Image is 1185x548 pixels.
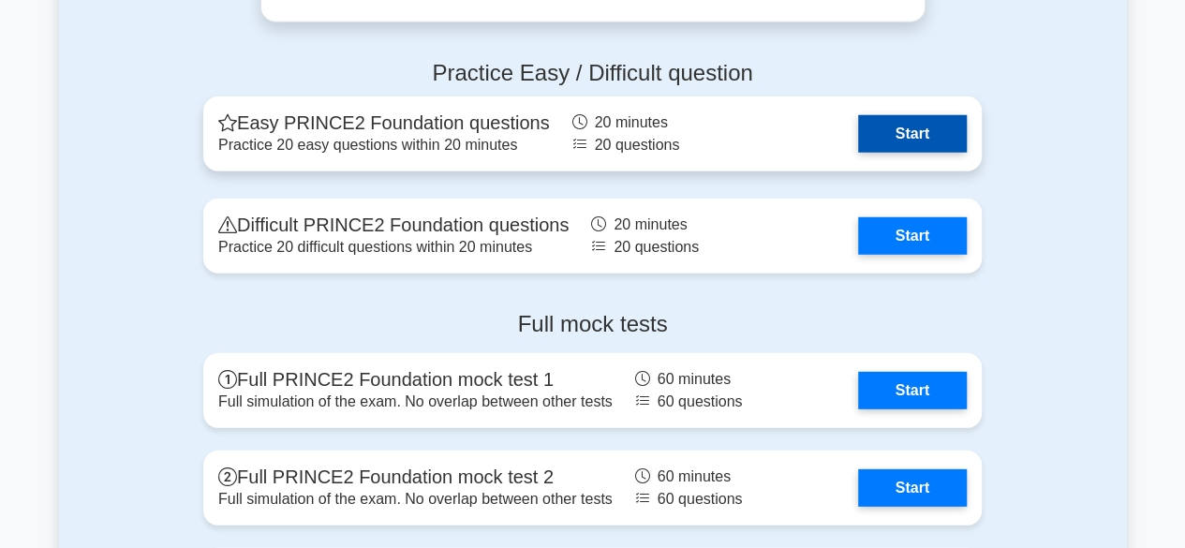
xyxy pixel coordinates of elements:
[858,115,967,153] a: Start
[858,372,967,409] a: Start
[858,469,967,507] a: Start
[858,217,967,255] a: Start
[203,60,982,87] h4: Practice Easy / Difficult question
[203,311,982,338] h4: Full mock tests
